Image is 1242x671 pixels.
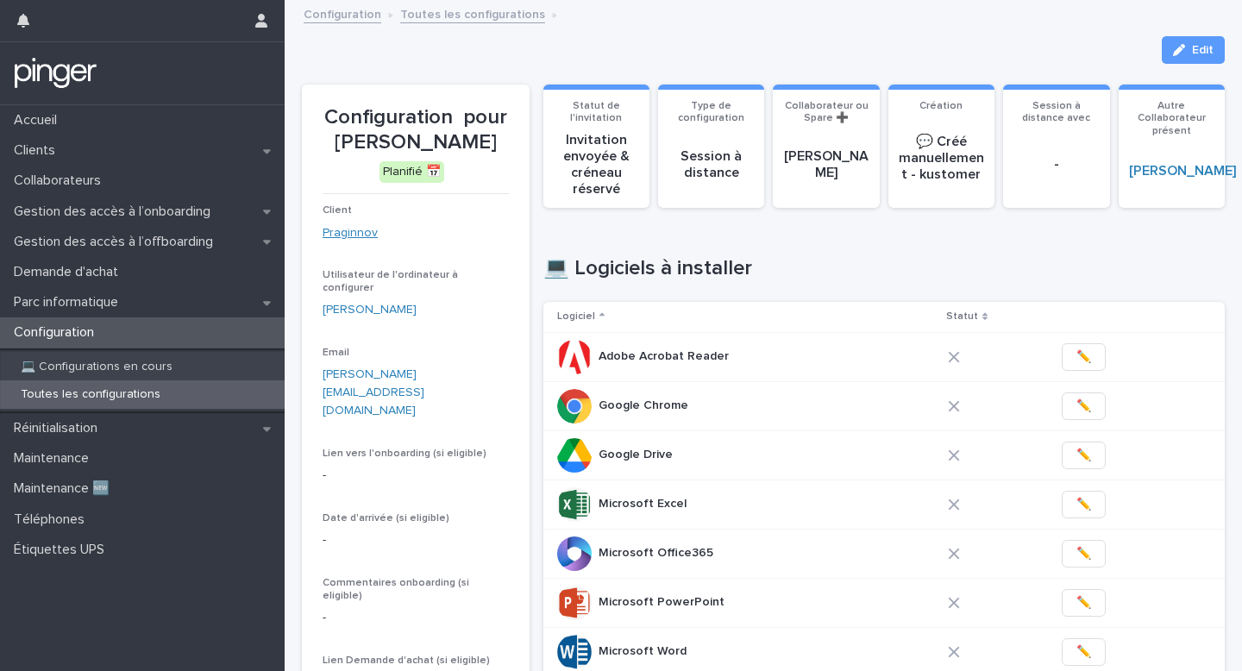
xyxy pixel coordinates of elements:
[7,511,98,528] p: Téléphones
[323,348,349,358] span: Email
[543,480,1226,529] tr: Microsoft ExcelMicrosoft Excel ✏️
[1062,589,1106,617] button: ✏️
[323,448,486,459] span: Lien vers l'onboarding (si eligible)
[323,655,490,666] span: Lien Demande d'achat (si eligible)
[323,609,509,627] p: -
[1162,36,1225,64] button: Edit
[678,101,744,123] span: Type de configuration
[323,467,509,485] p: -
[1076,348,1091,366] span: ✏️
[543,332,1226,381] tr: Adobe Acrobat ReaderAdobe Acrobat Reader ✏️
[323,531,509,549] p: -
[1062,343,1106,371] button: ✏️
[1062,540,1106,568] button: ✏️
[1076,594,1091,611] span: ✏️
[7,142,69,159] p: Clients
[1192,44,1214,56] span: Edit
[7,387,174,402] p: Toutes les configurations
[570,101,622,123] span: Statut de l'invitation
[7,172,115,189] p: Collaborateurs
[599,592,728,610] p: Microsoft PowerPoint
[323,224,378,242] a: Praginnov
[1076,398,1091,415] span: ✏️
[379,161,444,183] div: Planifié 📅
[543,381,1226,430] tr: Google ChromeGoogle Chrome ✏️
[557,307,595,326] p: Logiciel
[323,105,509,155] p: Configuration pour [PERSON_NAME]
[1013,156,1099,172] p: -
[7,324,108,341] p: Configuration
[1076,545,1091,562] span: ✏️
[1076,643,1091,661] span: ✏️
[7,294,132,310] p: Parc informatique
[323,578,469,600] span: Commentaires onboarding (si eligible)
[554,132,639,198] p: Invitation envoyée & créneau réservé
[543,578,1226,627] tr: Microsoft PowerPointMicrosoft PowerPoint ✏️
[599,395,692,413] p: Google Chrome
[599,444,676,462] p: Google Drive
[14,56,97,91] img: mTgBEunGTSyRkCgitkcU
[919,101,963,111] span: Création
[1022,101,1090,123] span: Session à distance avec
[1076,447,1091,464] span: ✏️
[599,542,717,561] p: Microsoft Office365
[323,270,458,292] span: Utilisateur de l'ordinateur à configurer
[946,307,978,326] p: Statut
[785,101,869,123] span: Collaborateur ou Spare ➕
[1076,496,1091,513] span: ✏️
[7,204,224,220] p: Gestion des accès à l’onboarding
[7,264,132,280] p: Demande d'achat
[543,529,1226,578] tr: Microsoft Office365Microsoft Office365 ✏️
[1062,442,1106,469] button: ✏️
[599,346,732,364] p: Adobe Acrobat Reader
[543,430,1226,480] tr: Google DriveGoogle Drive ✏️
[1062,392,1106,420] button: ✏️
[7,480,123,497] p: Maintenance 🆕
[7,420,111,436] p: Réinitialisation
[7,112,71,129] p: Accueil
[323,368,424,417] a: [PERSON_NAME][EMAIL_ADDRESS][DOMAIN_NAME]
[783,148,869,181] p: [PERSON_NAME]
[543,256,1226,281] h1: 💻 Logiciels à installer
[1062,638,1106,666] button: ✏️
[323,205,352,216] span: Client
[323,513,449,524] span: Date d'arrivée (si eligible)
[7,234,227,250] p: Gestion des accès à l’offboarding
[323,301,417,319] a: [PERSON_NAME]
[668,148,754,181] p: Session à distance
[599,641,690,659] p: Microsoft Word
[1129,163,1236,179] a: [PERSON_NAME]
[304,3,381,23] a: Configuration
[7,542,118,558] p: Étiquettes UPS
[1138,101,1206,136] span: Autre Collaborateur présent
[599,493,690,511] p: Microsoft Excel
[1062,491,1106,518] button: ✏️
[899,134,984,184] p: 💬 Créé manuellement - kustomer
[7,360,186,374] p: 💻 Configurations en cours
[7,450,103,467] p: Maintenance
[400,3,545,23] a: Toutes les configurations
